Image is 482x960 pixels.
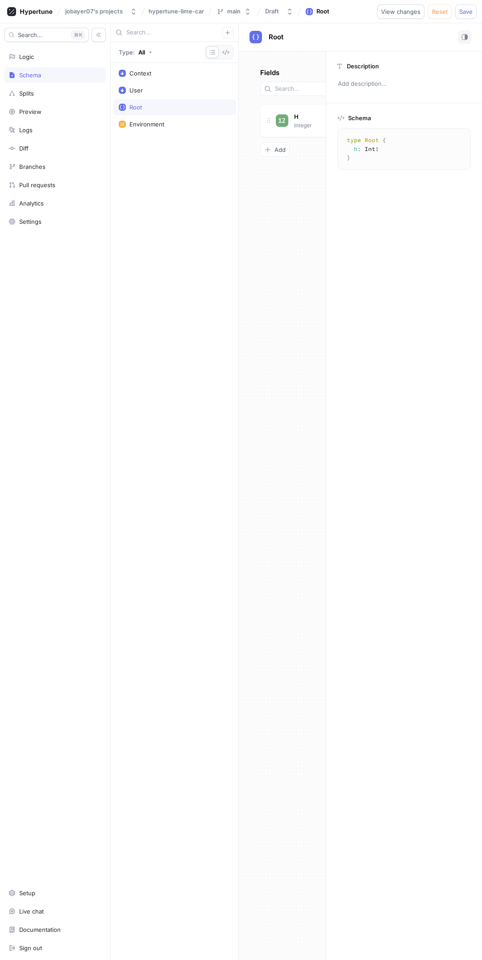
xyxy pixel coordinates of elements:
[262,4,297,19] button: Draft
[19,181,55,189] div: Pull requests
[19,90,34,97] div: Splits
[260,143,290,157] button: Add
[269,32,283,42] p: Root
[265,8,279,15] div: Draft
[149,8,204,14] span: hypertune-lime-car
[126,28,222,37] input: Search...
[71,30,85,39] div: K
[19,53,34,60] div: Logic
[4,922,106,937] a: Documentation
[129,87,143,94] div: User
[19,145,29,152] div: Diff
[428,4,452,19] button: Reset
[19,126,33,134] div: Logs
[138,50,145,55] div: All
[377,4,424,19] button: View changes
[129,104,142,111] div: Root
[275,84,366,93] input: Search...
[19,926,61,933] div: Documentation
[348,114,371,122] p: Schema
[213,4,255,19] button: main
[341,132,467,166] textarea: type Root { h: Int! }
[381,9,420,14] span: View changes
[129,70,151,77] div: Context
[459,9,473,14] span: Save
[294,122,312,130] p: Integer
[19,200,44,207] div: Analytics
[347,63,379,70] p: Description
[19,889,35,897] div: Setup
[316,7,329,16] div: Root
[334,76,474,92] p: Add description...
[19,908,44,915] div: Live chat
[19,71,41,79] div: Schema
[4,28,89,42] button: Search...K
[19,108,42,115] div: Preview
[65,8,123,15] div: jobayer07's projects
[19,944,42,952] div: Sign out
[455,4,477,19] button: Save
[129,121,164,128] div: Environment
[18,32,42,38] span: Search...
[19,163,46,170] div: Branches
[260,68,279,78] p: Fields
[432,9,448,14] span: Reset
[62,4,141,19] button: jobayer07's projects
[119,50,135,55] p: Type:
[274,147,286,152] span: Add
[294,113,299,120] span: H
[19,218,42,225] div: Settings
[227,8,241,15] div: main
[116,45,155,59] button: Type: All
